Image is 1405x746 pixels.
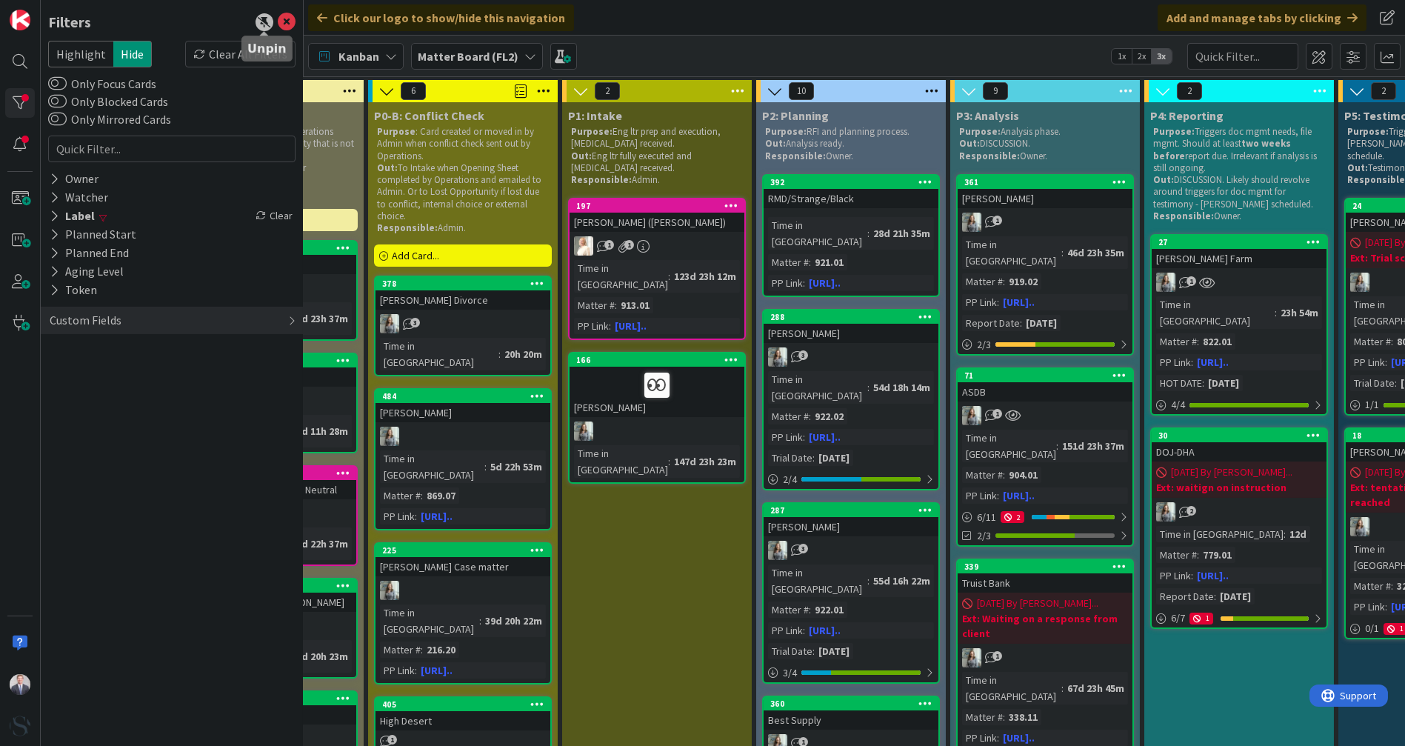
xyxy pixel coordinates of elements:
[870,379,934,396] div: 54d 18h 14m
[764,324,938,343] div: [PERSON_NAME]
[376,277,550,310] div: 378[PERSON_NAME] Divorce
[1061,244,1064,261] span: :
[964,370,1132,381] div: 71
[604,240,614,250] span: 1
[770,177,938,187] div: 392
[958,406,1132,425] div: LG
[867,573,870,589] span: :
[1199,547,1235,563] div: 779.01
[809,430,841,444] a: [URL]..
[387,735,397,745] span: 1
[1061,680,1064,696] span: :
[1277,304,1322,321] div: 23h 54m
[617,297,653,313] div: 913.01
[380,662,415,679] div: PP Link
[811,408,847,424] div: 922.02
[962,273,1003,290] div: Matter #
[768,565,867,597] div: Time in [GEOGRAPHIC_DATA]
[1365,621,1379,636] span: 0 / 1
[382,545,550,556] div: 225
[870,573,934,589] div: 55d 16h 22m
[768,450,812,466] div: Trial Date
[962,294,997,310] div: PP Link
[762,309,940,490] a: 288[PERSON_NAME]LGTime in [GEOGRAPHIC_DATA]:54d 18h 14mMatter #:922.02PP Link:[URL]..Trial Date:[...
[764,541,938,560] div: LG
[48,112,67,127] button: Only Mirrored Cards
[1150,234,1328,416] a: 27[PERSON_NAME] FarmLGTime in [GEOGRAPHIC_DATA]:23h 54mMatter #:822.01PP Link:[URL]..HOT DATE:[DA...
[964,562,1132,572] div: 339
[958,369,1132,402] div: 71ASDB
[113,41,152,67] span: Hide
[1132,49,1152,64] span: 2x
[1003,273,1005,290] span: :
[1152,502,1326,522] div: LG
[1214,588,1216,605] span: :
[1156,333,1197,350] div: Matter #
[1350,333,1391,350] div: Matter #
[962,236,1061,269] div: Time in [GEOGRAPHIC_DATA]
[1216,588,1255,605] div: [DATE]
[1156,526,1284,542] div: Time in [GEOGRAPHIC_DATA]
[1365,397,1379,413] span: 1 / 1
[977,596,1098,611] span: [DATE] By [PERSON_NAME]...
[48,41,113,67] span: Highlight
[1152,249,1326,268] div: [PERSON_NAME] Farm
[287,536,352,552] div: 39d 22h 37m
[870,225,934,242] div: 28d 21h 35m
[764,347,938,367] div: LG
[10,674,30,695] img: JC
[962,730,997,746] div: PP Link
[764,697,938,710] div: 360
[764,697,938,730] div: 360Best Supply
[962,406,981,425] img: LG
[380,450,484,483] div: Time in [GEOGRAPHIC_DATA]
[992,409,1002,419] span: 1
[809,624,841,637] a: [URL]..
[1391,333,1393,350] span: :
[811,602,847,618] div: 922.01
[768,408,809,424] div: Matter #
[624,240,634,250] span: 1
[762,174,940,297] a: 392RMD/Strange/BlackTime in [GEOGRAPHIC_DATA]:28d 21h 35mMatter #:921.01PP Link:[URL]..
[809,602,811,618] span: :
[1350,578,1391,594] div: Matter #
[498,346,501,362] span: :
[811,254,847,270] div: 921.01
[809,254,811,270] span: :
[376,390,550,403] div: 484
[768,217,867,250] div: Time in [GEOGRAPHIC_DATA]
[1152,429,1326,462] div: 30DOJ-DHA
[1152,396,1326,414] div: 4/4
[1156,375,1202,391] div: HOT DATE
[48,11,91,33] div: Filters
[1003,709,1005,725] span: :
[570,199,744,213] div: 197
[615,297,617,313] span: :
[374,542,552,685] a: 225[PERSON_NAME] Case matterLGTime in [GEOGRAPHIC_DATA]:39d 20h 22mMatter #:216.20PP Link:[URL]..
[670,453,740,470] div: 147d 23h 23m
[48,93,168,110] label: Only Blocked Cards
[764,310,938,343] div: 288[PERSON_NAME]
[374,276,552,376] a: 378[PERSON_NAME] DivorceLGTime in [GEOGRAPHIC_DATA]:20h 20m
[958,189,1132,208] div: [PERSON_NAME]
[376,290,550,310] div: [PERSON_NAME] Divorce
[1171,464,1292,480] span: [DATE] By [PERSON_NAME]...
[768,275,803,291] div: PP Link
[380,338,498,370] div: Time in [GEOGRAPHIC_DATA]
[1191,354,1193,370] span: :
[574,422,593,441] img: LG
[1064,680,1128,696] div: 67d 23h 45m
[421,642,423,658] span: :
[958,573,1132,593] div: Truist Bank
[570,422,744,441] div: LG
[962,213,981,232] img: LG
[380,508,415,524] div: PP Link
[1156,354,1191,370] div: PP Link
[1275,304,1277,321] span: :
[1152,49,1172,64] span: 3x
[1350,354,1385,370] div: PP Link
[1003,296,1035,309] a: [URL]..
[764,517,938,536] div: [PERSON_NAME]
[570,353,744,417] div: 166[PERSON_NAME]
[983,82,1008,100] span: 9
